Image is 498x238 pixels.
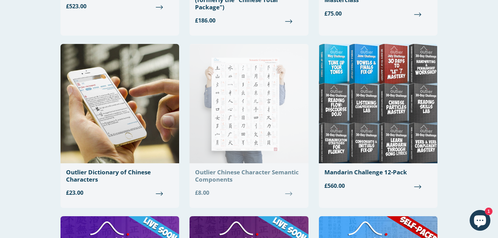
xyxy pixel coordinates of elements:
[66,169,174,183] div: Outlier Dictionary of Chinese Characters
[324,9,432,18] span: £75.00
[66,2,174,10] span: £523.00
[195,169,303,183] div: Outlier Chinese Character Semantic Components
[468,210,492,232] inbox-online-store-chat: Shopify online store chat
[190,44,308,202] a: Outlier Chinese Character Semantic Components £8.00
[195,189,303,197] span: £8.00
[61,44,179,163] img: Outlier Dictionary of Chinese Characters Outlier Linguistics
[195,16,303,25] span: £186.00
[324,169,432,176] div: Mandarin Challenge 12-Pack
[66,189,174,197] span: £23.00
[319,44,437,195] a: Mandarin Challenge 12-Pack £560.00
[190,44,308,163] img: Outlier Chinese Character Semantic Components
[319,44,437,163] img: Mandarin Challenge 12-Pack
[324,182,432,190] span: £560.00
[61,44,179,202] a: Outlier Dictionary of Chinese Characters £23.00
